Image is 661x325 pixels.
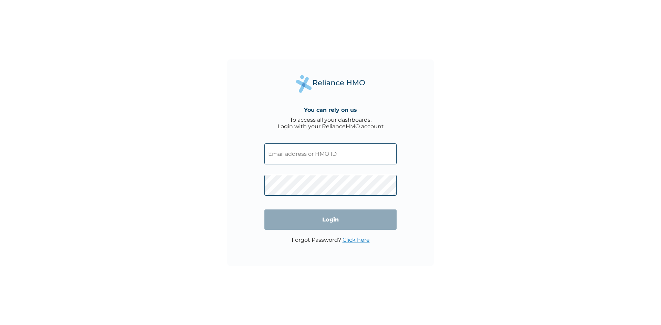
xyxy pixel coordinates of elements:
[264,209,397,230] input: Login
[296,75,365,93] img: Reliance Health's Logo
[343,237,370,243] a: Click here
[304,107,357,113] h4: You can rely on us
[264,143,397,164] input: Email address or HMO ID
[292,237,370,243] p: Forgot Password?
[277,117,384,130] div: To access all your dashboards, Login with your RelianceHMO account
